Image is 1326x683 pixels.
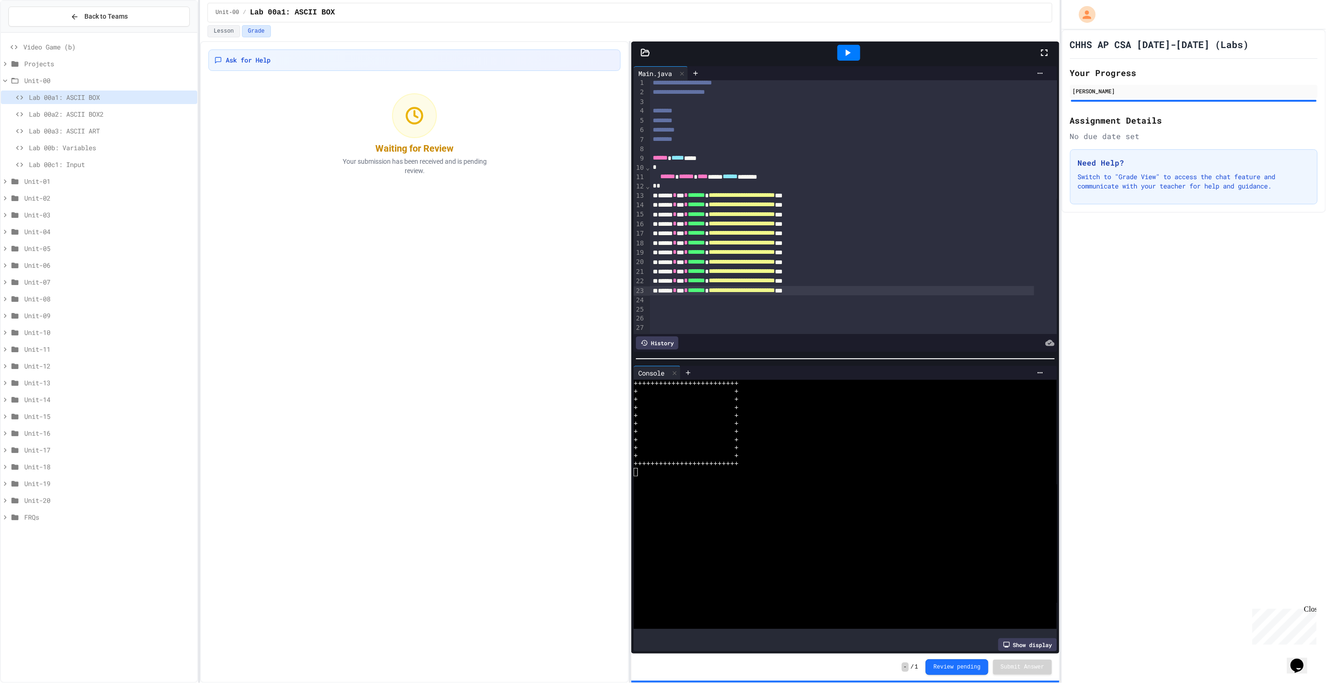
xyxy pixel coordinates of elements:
div: Chat with us now!Close [4,4,64,59]
span: Unit-04 [24,227,193,237]
span: Fold line [645,182,650,190]
button: Grade [242,25,271,37]
div: Waiting for Review [375,142,454,155]
span: Unit-20 [24,495,193,505]
div: 12 [634,182,645,191]
span: Lab 00a1: ASCII BOX [250,7,335,18]
p: Switch to "Grade View" to access the chat feature and communicate with your teacher for help and ... [1078,172,1310,191]
span: Unit-02 [24,193,193,203]
div: My Account [1069,4,1098,25]
span: Unit-09 [24,311,193,321]
span: Unit-00 [24,76,193,85]
span: Unit-05 [24,244,193,253]
span: Lab 00c1: Input [29,160,193,169]
span: Unit-19 [24,479,193,488]
h2: Your Progress [1070,66,1318,79]
div: 6 [634,125,645,135]
div: 4 [634,106,645,116]
div: 9 [634,154,645,163]
div: 16 [634,220,645,229]
div: 2 [634,88,645,97]
div: 7 [634,135,645,145]
div: 28 [634,332,645,341]
span: Video Game (b) [23,42,193,52]
span: +++++++++++++++++++++++++ [634,460,739,468]
span: Projects [24,59,193,69]
button: Review pending [925,659,988,675]
div: [PERSON_NAME] [1073,87,1315,95]
span: Unit-08 [24,294,193,304]
iframe: chat widget [1287,646,1317,674]
iframe: chat widget [1249,605,1317,645]
div: 13 [634,191,645,201]
span: - [902,662,909,672]
span: + + [634,404,739,412]
span: 1 [915,663,918,671]
span: Submit Answer [1001,663,1044,671]
div: 27 [634,323,645,333]
div: Console [634,368,669,378]
span: Lab 00a3: ASCII ART [29,126,193,136]
span: Lab 00a1: ASCII BOX [29,92,193,102]
div: 1 [634,78,645,88]
div: Main.java [634,69,677,78]
span: Unit-10 [24,328,193,337]
span: Fold line [645,164,650,171]
span: Unit-07 [24,277,193,287]
span: Unit-15 [24,411,193,421]
div: 20 [634,258,645,267]
span: Unit-18 [24,462,193,472]
span: Unit-12 [24,361,193,371]
button: Lesson [207,25,240,37]
div: 18 [634,239,645,248]
span: Unit-03 [24,210,193,220]
p: Your submission has been received and is pending review. [331,157,498,175]
h2: Assignment Details [1070,114,1318,127]
button: Submit Answer [993,660,1052,675]
div: Console [634,366,681,380]
span: Unit-01 [24,176,193,186]
div: 24 [634,296,645,305]
div: Main.java [634,66,688,80]
span: Unit-16 [24,428,193,438]
span: + + [634,452,739,460]
div: Show display [998,638,1057,651]
div: 19 [634,248,645,258]
span: Unit-11 [24,344,193,354]
button: Back to Teams [8,7,190,27]
span: + + [634,428,739,436]
span: +++++++++++++++++++++++++ [634,380,739,388]
span: + + [634,396,739,404]
span: / [911,663,914,671]
span: Unit-17 [24,445,193,455]
span: Unit-00 [215,9,239,16]
span: + + [634,420,739,428]
span: Unit-14 [24,395,193,404]
span: + + [634,436,739,444]
span: FRQs [24,512,193,522]
span: Lab 00b: Variables [29,143,193,153]
span: Lab 00a2: ASCII BOX2 [29,109,193,119]
span: Back to Teams [84,12,128,21]
div: 3 [634,98,645,107]
div: 23 [634,286,645,296]
div: 22 [634,277,645,286]
div: 5 [634,116,645,125]
span: Unit-06 [24,260,193,270]
div: 25 [634,305,645,314]
div: 15 [634,210,645,219]
span: Unit-13 [24,378,193,388]
div: 11 [634,173,645,182]
h3: Need Help? [1078,157,1310,168]
div: No due date set [1070,131,1318,142]
div: 10 [634,163,645,173]
span: + + [634,444,739,452]
div: History [636,336,678,349]
div: 26 [634,314,645,323]
span: / [243,9,246,16]
div: 17 [634,229,645,238]
div: 14 [634,201,645,210]
span: + + [634,412,739,420]
span: + + [634,388,739,396]
div: 8 [634,145,645,154]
